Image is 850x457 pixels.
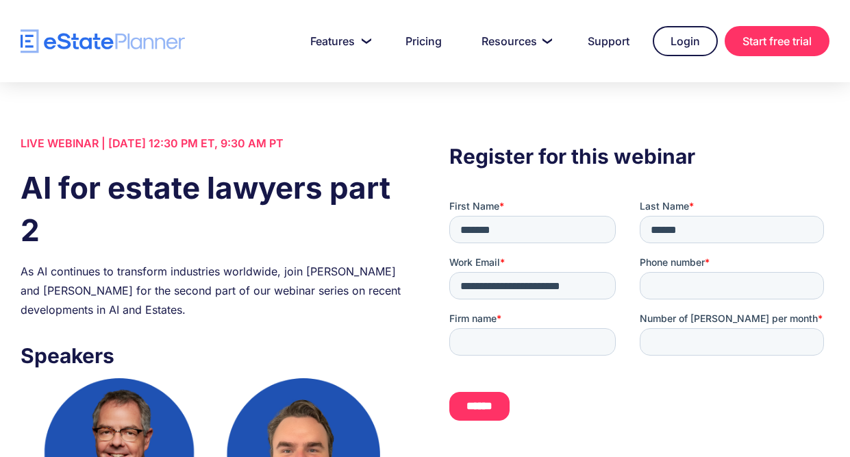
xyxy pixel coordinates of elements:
[21,340,401,371] h3: Speakers
[389,27,458,55] a: Pricing
[21,29,185,53] a: home
[449,140,829,172] h3: Register for this webinar
[653,26,718,56] a: Login
[571,27,646,55] a: Support
[21,134,401,153] div: LIVE WEBINAR | [DATE] 12:30 PM ET, 9:30 AM PT
[294,27,382,55] a: Features
[21,166,401,251] h1: AI for estate lawyers part 2
[465,27,564,55] a: Resources
[21,262,401,319] div: As AI continues to transform industries worldwide, join [PERSON_NAME] and [PERSON_NAME] for the s...
[725,26,829,56] a: Start free trial
[449,199,829,432] iframe: Form 0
